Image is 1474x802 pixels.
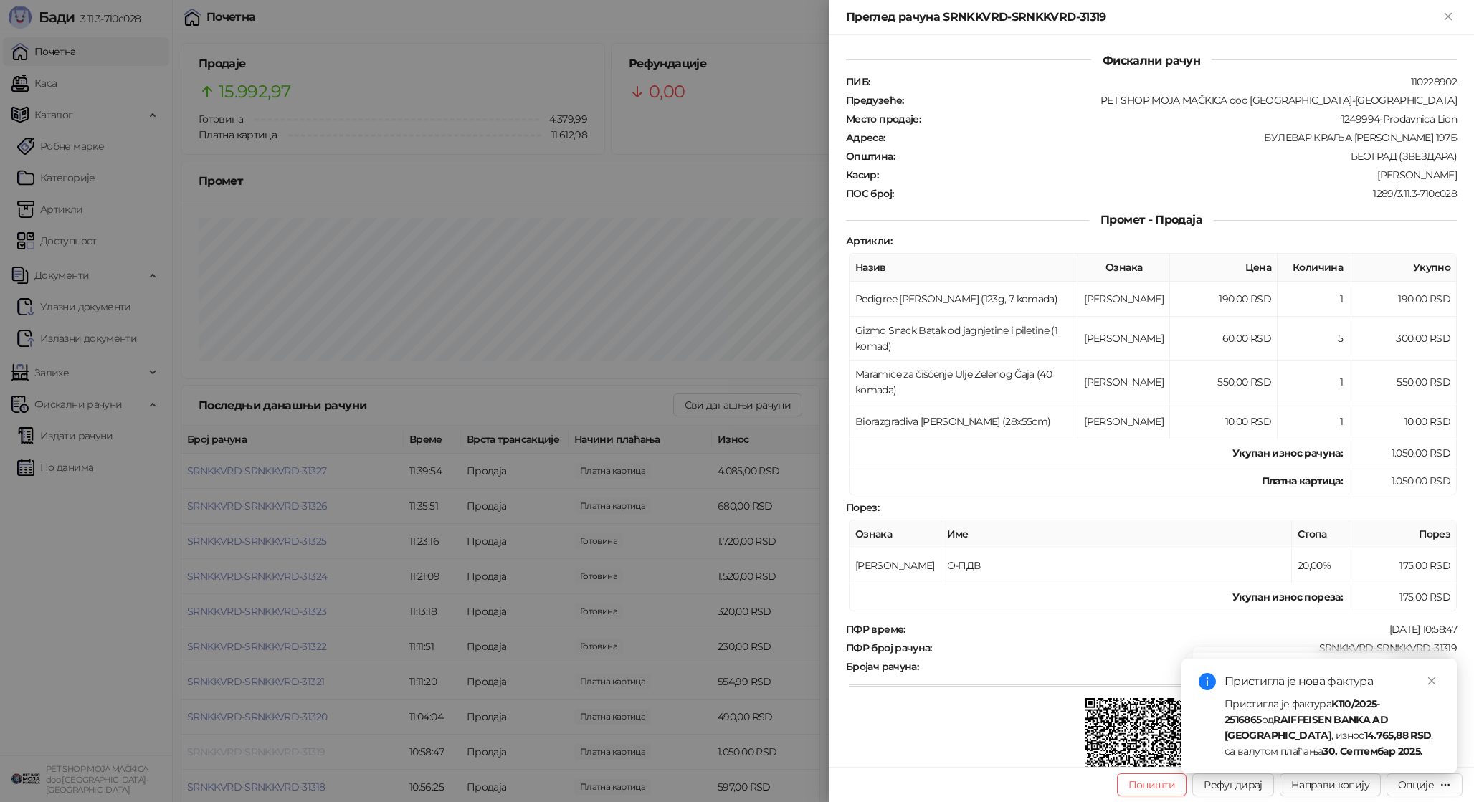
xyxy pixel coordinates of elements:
[1170,317,1278,361] td: 60,00 RSD
[846,75,870,88] strong: ПИБ :
[1364,729,1432,742] strong: 14.765,88 RSD
[1225,696,1440,759] div: Пристигла је фактура од , износ , са валутом плаћања
[1225,713,1388,742] strong: RAIFFEISEN BANKA AD [GEOGRAPHIC_DATA]
[850,361,1078,404] td: Maramice za čišćenje Ulje Zelenog Čaja (40 komada)
[1349,361,1457,404] td: 550,00 RSD
[887,131,1458,144] div: БУЛЕВАР КРАЉА [PERSON_NAME] 197Б
[896,150,1458,163] div: БЕОГРАД (ЗВЕЗДАРА)
[1278,254,1349,282] th: Количина
[1089,213,1214,226] span: Промет - Продаја
[1398,778,1434,791] div: Опције
[1349,467,1457,495] td: 1.050,00 RSD
[1278,404,1349,439] td: 1
[850,520,941,548] th: Ознака
[1349,548,1457,583] td: 175,00 RSD
[1292,548,1349,583] td: 20,00%
[1170,282,1278,317] td: 190,00 RSD
[846,168,878,181] strong: Касир :
[846,9,1440,26] div: Преглед рачуна SRNKKVRD-SRNKKVRD-31319
[1427,676,1437,686] span: close
[1232,591,1343,603] strong: Укупан износ пореза:
[1424,673,1440,689] a: Close
[1262,474,1343,487] strong: Платна картица :
[1199,673,1216,690] span: info-circle
[907,623,1458,636] div: [DATE] 10:58:47
[846,660,918,673] strong: Бројач рачуна :
[1232,447,1343,459] strong: Укупан износ рачуна :
[920,660,1458,673] div: 31121/31319ПП
[1291,778,1369,791] span: Направи копију
[1078,404,1170,439] td: [PERSON_NAME]
[1170,361,1278,404] td: 550,00 RSD
[846,94,904,107] strong: Предузеће :
[1278,361,1349,404] td: 1
[846,113,921,125] strong: Место продаје :
[871,75,1458,88] div: 110228902
[846,150,895,163] strong: Општина :
[846,501,879,514] strong: Порез :
[1078,254,1170,282] th: Ознака
[846,623,905,636] strong: ПФР време :
[850,317,1078,361] td: Gizmo Snack Batak od jagnjetine i piletine (1 komad)
[850,548,941,583] td: [PERSON_NAME]
[1192,773,1274,796] button: Рефундирај
[1170,254,1278,282] th: Цена
[1117,773,1187,796] button: Поништи
[933,641,1458,654] div: SRNKKVRD-SRNKKVRD-31319
[1091,54,1212,67] span: Фискални рачун
[1225,697,1380,726] strong: K110/2025-2516865
[1387,773,1463,796] button: Опције
[1278,282,1349,317] td: 1
[922,113,1458,125] div: 1249994-Prodavnica Lion
[846,234,892,247] strong: Артикли :
[1323,745,1422,758] strong: 30. Септембар 2025.
[1170,404,1278,439] td: 10,00 RSD
[1349,404,1457,439] td: 10,00 RSD
[1349,439,1457,467] td: 1.050,00 RSD
[1292,520,1349,548] th: Стопа
[895,187,1458,200] div: 1289/3.11.3-710c028
[850,254,1078,282] th: Назив
[1078,317,1170,361] td: [PERSON_NAME]
[1078,282,1170,317] td: [PERSON_NAME]
[1349,317,1457,361] td: 300,00 RSD
[1349,254,1457,282] th: Укупно
[846,131,885,144] strong: Адреса :
[1349,520,1457,548] th: Порез
[941,548,1292,583] td: О-ПДВ
[1440,9,1457,26] button: Close
[846,187,893,200] strong: ПОС број :
[1280,773,1381,796] button: Направи копију
[1349,583,1457,611] td: 175,00 RSD
[846,641,932,654] strong: ПФР број рачуна :
[941,520,1292,548] th: Име
[1078,361,1170,404] td: [PERSON_NAME]
[850,282,1078,317] td: Pedigree [PERSON_NAME] (123g, 7 komada)
[1225,673,1440,690] div: Пристигла је нова фактура
[1349,282,1457,317] td: 190,00 RSD
[880,168,1458,181] div: [PERSON_NAME]
[905,94,1458,107] div: PET SHOP MOJA MAČKICA doo [GEOGRAPHIC_DATA]-[GEOGRAPHIC_DATA]
[1278,317,1349,361] td: 5
[850,404,1078,439] td: Biorazgradiva [PERSON_NAME] (28x55cm)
